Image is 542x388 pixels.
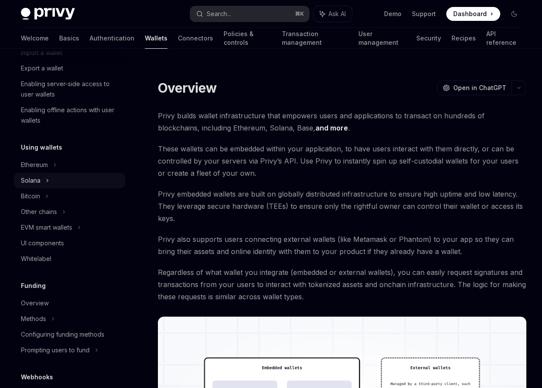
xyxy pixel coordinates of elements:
div: Prompting users to fund [21,345,90,355]
span: Regardless of what wallet you integrate (embedded or external wallets), you can easily request si... [158,266,526,303]
a: Welcome [21,28,49,49]
a: Connectors [178,28,213,49]
div: EVM smart wallets [21,222,72,233]
div: Ethereum [21,160,48,170]
span: Ask AI [328,10,346,18]
span: Dashboard [453,10,487,18]
a: Enabling offline actions with user wallets [14,102,125,128]
span: Privy embedded wallets are built on globally distributed infrastructure to ensure high uptime and... [158,188,526,224]
a: User management [358,28,405,49]
h1: Overview [158,80,217,96]
a: Transaction management [282,28,348,49]
div: Bitcoin [21,191,40,201]
h5: Using wallets [21,142,62,153]
button: Toggle dark mode [507,7,521,21]
a: Dashboard [446,7,500,21]
span: Privy builds wallet infrastructure that empowers users and applications to transact on hundreds o... [158,110,526,134]
div: Whitelabel [21,254,51,264]
div: Export a wallet [21,63,63,74]
a: API reference [486,28,521,49]
a: Basics [59,28,79,49]
img: dark logo [21,8,75,20]
button: Search...⌘K [190,6,310,22]
div: Configuring funding methods [21,329,104,340]
a: Authentication [90,28,134,49]
a: Wallets [145,28,167,49]
div: Overview [21,298,49,308]
a: Demo [384,10,401,18]
span: These wallets can be embedded within your application, to have users interact with them directly,... [158,143,526,179]
a: Recipes [452,28,476,49]
div: Enabling server-side access to user wallets [21,79,120,100]
div: Enabling offline actions with user wallets [21,105,120,126]
h5: Webhooks [21,372,53,382]
div: Other chains [21,207,57,217]
a: Overview [14,295,125,311]
div: Solana [21,175,40,186]
h5: Funding [21,281,46,291]
div: UI components [21,238,64,248]
a: Enabling server-side access to user wallets [14,76,125,102]
a: Export a wallet [14,60,125,76]
button: Ask AI [314,6,352,22]
a: UI components [14,235,125,251]
span: Open in ChatGPT [453,84,506,92]
a: and more [315,124,348,133]
span: ⌘ K [295,10,304,17]
span: Privy also supports users connecting external wallets (like Metamask or Phantom) to your app so t... [158,233,526,258]
button: Open in ChatGPT [437,80,512,95]
a: Policies & controls [224,28,271,49]
a: Security [416,28,441,49]
a: Configuring funding methods [14,327,125,342]
a: Whitelabel [14,251,125,267]
div: Methods [21,314,46,324]
div: Search... [207,9,231,19]
a: Support [412,10,436,18]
